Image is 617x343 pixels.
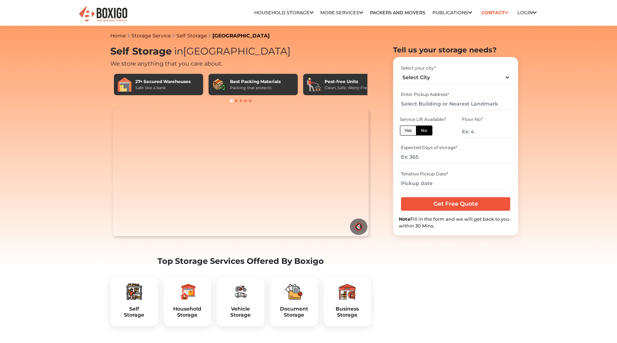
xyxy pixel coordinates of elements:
[462,116,511,123] div: Floor No
[174,45,183,57] span: in
[222,306,259,318] a: VehicleStorage
[110,46,371,57] h1: Self Storage
[176,32,207,39] a: Self Storage
[400,116,449,123] div: Service Lift Available?
[126,283,143,300] img: boxigo_packers_and_movers_plan
[401,197,510,211] input: Get Free Quote
[110,256,371,266] h2: Top Storage Services Offered By Boxigo
[169,306,205,318] a: HouseholdStorage
[416,126,432,135] label: No
[285,283,302,300] img: boxigo_packers_and_movers_plan
[110,60,222,67] span: We store anything that you care about.
[401,98,510,110] input: Select Building or Nearest Landmark
[179,283,196,300] img: boxigo_packers_and_movers_plan
[320,10,363,15] a: More services
[307,77,321,92] img: Pest-free Units
[462,126,511,138] input: Ex: 4
[113,108,368,236] video: Your browser does not support the video tag.
[350,219,367,235] button: 🔇
[116,306,152,318] h5: Self Storage
[393,46,518,54] h2: Tell us your storage needs?
[401,151,510,163] input: Ex: 365
[116,306,152,318] a: SelfStorage
[110,32,126,39] a: Home
[276,306,312,318] a: DocumentStorage
[222,306,259,318] h5: Vehicle Storage
[135,85,191,91] div: Safe like a bank
[131,32,171,39] a: Storage Service
[329,306,365,318] h5: Business Storage
[370,10,425,15] a: Packers and Movers
[135,78,191,85] div: 27+ Secured Warehouses
[169,306,205,318] h5: Household Storage
[399,216,512,229] div: Fill in the form and we will get back to you within 30 Mins.
[325,85,370,91] div: Clean, Safe, Worry-Free
[517,10,537,15] a: Login
[329,306,365,318] a: BusinessStorage
[401,171,510,177] div: Tenative Pickup Date
[230,85,281,91] div: Packing that protects
[401,65,510,71] div: Select your city
[325,78,370,85] div: Pest-free Units
[338,283,356,300] img: boxigo_packers_and_movers_plan
[276,306,312,318] h5: Document Storage
[230,78,281,85] div: Best Packing Materials
[254,10,313,15] a: Household Storage
[117,77,132,92] img: 27+ Secured Warehouses
[479,7,511,18] a: Contact
[78,5,128,23] img: Boxigo
[172,45,291,57] span: [GEOGRAPHIC_DATA]
[399,216,410,222] b: Note
[400,126,416,135] label: Yes
[401,91,510,98] div: Enter Pickup Address
[212,32,270,39] a: [GEOGRAPHIC_DATA]
[212,77,226,92] img: Best Packing Materials
[432,10,472,15] a: Publications
[232,283,249,300] img: boxigo_packers_and_movers_plan
[401,144,510,151] div: Expected Days of storage
[401,177,510,190] input: Pickup date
